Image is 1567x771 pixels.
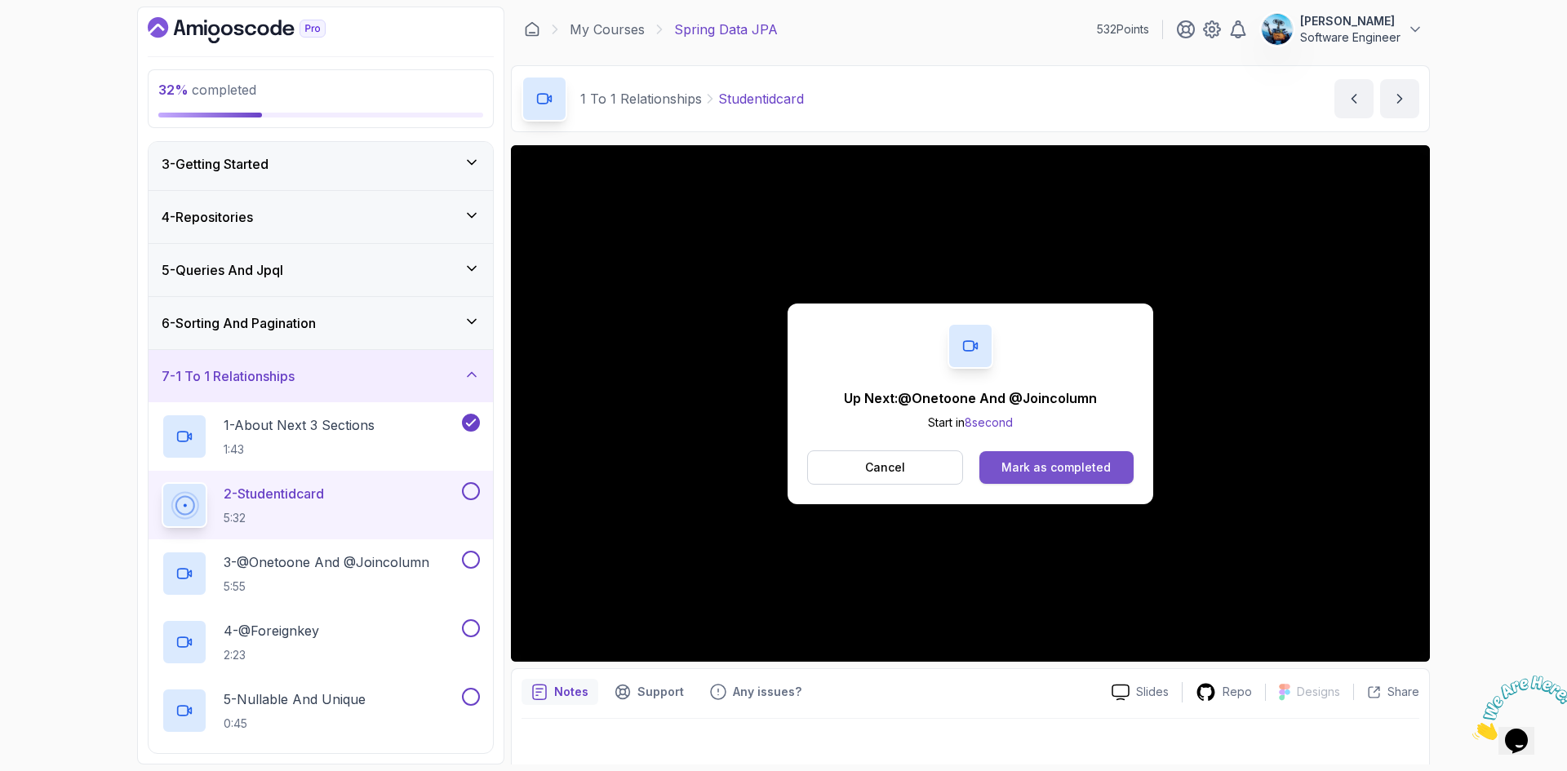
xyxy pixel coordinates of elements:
[224,716,366,732] p: 0:45
[979,451,1134,484] button: Mark as completed
[162,414,480,459] button: 1-About Next 3 Sections1:43
[162,207,253,227] h3: 4 - Repositories
[1353,684,1419,700] button: Share
[162,154,269,174] h3: 3 - Getting Started
[1183,682,1265,702] a: Repo
[511,145,1430,662] iframe: 2 - StudentIdCard
[224,415,375,435] p: 1 - About Next 3 Sections
[637,684,684,700] p: Support
[807,450,963,485] button: Cancel
[224,578,429,595] p: 5:55
[162,366,295,386] h3: 7 - 1 To 1 Relationships
[224,647,319,663] p: 2:23
[718,89,804,109] p: Studentidcard
[1001,459,1111,476] div: Mark as completed
[1136,684,1169,700] p: Slides
[224,441,375,458] p: 1:43
[149,244,493,296] button: 5-Queries And Jpql
[1097,21,1149,38] p: 532 Points
[1261,13,1423,46] button: user profile image[PERSON_NAME]Software Engineer
[674,20,778,39] p: Spring Data JPA
[1300,29,1401,46] p: Software Engineer
[1387,684,1419,700] p: Share
[7,7,108,71] img: Chat attention grabber
[149,350,493,402] button: 7-1 To 1 Relationships
[162,482,480,528] button: 2-Studentidcard5:32
[1334,79,1374,118] button: previous content
[162,619,480,665] button: 4-@Foreignkey2:23
[149,191,493,243] button: 4-Repositories
[148,17,363,43] a: Dashboard
[1223,684,1252,700] p: Repo
[844,388,1097,408] p: Up Next: @Onetoone And @Joincolumn
[224,510,324,526] p: 5:32
[224,552,429,572] p: 3 - @Onetoone And @Joincolumn
[524,21,540,38] a: Dashboard
[605,679,694,705] button: Support button
[1380,79,1419,118] button: next content
[162,551,480,596] button: 3-@Onetoone And @Joincolumn5:55
[580,89,702,109] p: 1 To 1 Relationships
[149,297,493,349] button: 6-Sorting And Pagination
[570,20,645,39] a: My Courses
[522,679,598,705] button: notes button
[224,484,324,503] p: 2 - Studentidcard
[733,684,801,700] p: Any issues?
[149,138,493,190] button: 3-Getting Started
[162,688,480,733] button: 5-Nullable And Unique0:45
[1262,14,1293,45] img: user profile image
[1300,13,1401,29] p: [PERSON_NAME]
[224,689,366,709] p: 5 - Nullable And Unique
[554,684,588,700] p: Notes
[1466,669,1567,747] iframe: chat widget
[162,260,283,280] h3: 5 - Queries And Jpql
[1099,684,1182,701] a: Slides
[700,679,811,705] button: Feedback button
[865,459,905,476] p: Cancel
[965,415,1013,429] span: 8 second
[158,82,256,98] span: completed
[844,414,1097,431] p: Start in
[1297,684,1340,700] p: Designs
[224,621,319,640] p: 4 - @Foreignkey
[158,82,189,98] span: 32 %
[162,313,316,333] h3: 6 - Sorting And Pagination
